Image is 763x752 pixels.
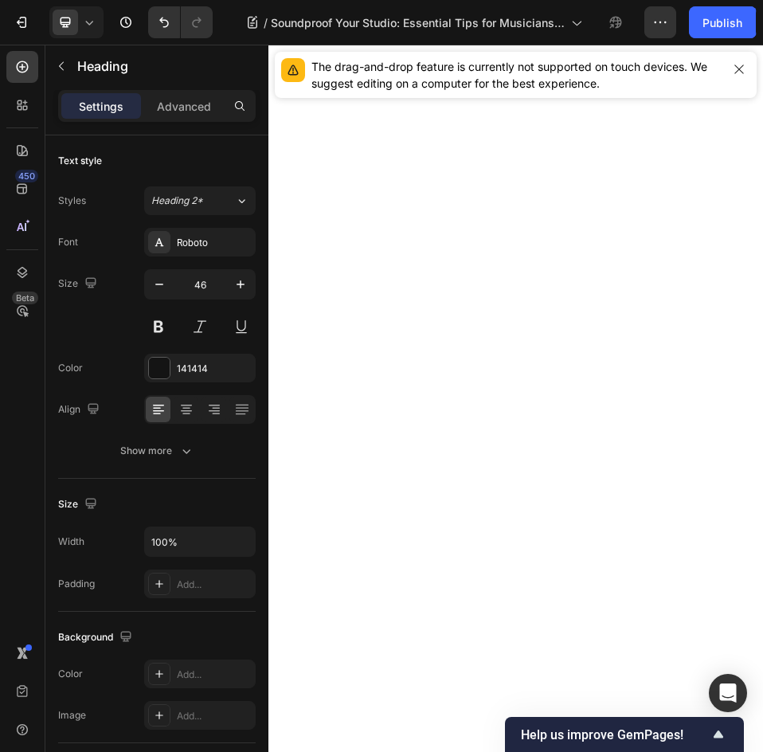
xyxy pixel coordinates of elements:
[58,235,78,249] div: Font
[58,437,256,465] button: Show more
[177,668,252,682] div: Add...
[702,14,742,31] div: Publish
[58,154,102,168] div: Text style
[264,14,268,31] span: /
[77,57,249,76] p: Heading
[177,709,252,723] div: Add...
[79,98,123,115] p: Settings
[689,6,756,38] button: Publish
[58,667,83,681] div: Color
[177,578,252,592] div: Add...
[709,674,747,712] div: Open Intercom Messenger
[58,273,100,295] div: Size
[157,98,211,115] p: Advanced
[144,186,256,215] button: Heading 2*
[521,725,728,744] button: Show survey - Help us improve GemPages!
[145,527,255,556] input: Auto
[58,577,95,591] div: Padding
[58,194,86,208] div: Styles
[58,535,84,549] div: Width
[271,14,565,31] span: Soundproof Your Studio: Essential Tips for Musicians and Creators
[58,708,86,723] div: Image
[58,494,100,515] div: Size
[120,443,194,459] div: Show more
[151,194,203,208] span: Heading 2*
[58,399,103,421] div: Align
[177,236,252,250] div: Roboto
[58,627,135,648] div: Background
[12,292,38,304] div: Beta
[311,58,722,92] div: The drag-and-drop feature is currently not supported on touch devices. We suggest editing on a co...
[177,362,252,376] div: 141414
[15,170,38,182] div: 450
[58,361,83,375] div: Color
[521,727,709,742] span: Help us improve GemPages!
[268,45,763,752] iframe: To enrich screen reader interactions, please activate Accessibility in Grammarly extension settings
[148,6,213,38] div: Undo/Redo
